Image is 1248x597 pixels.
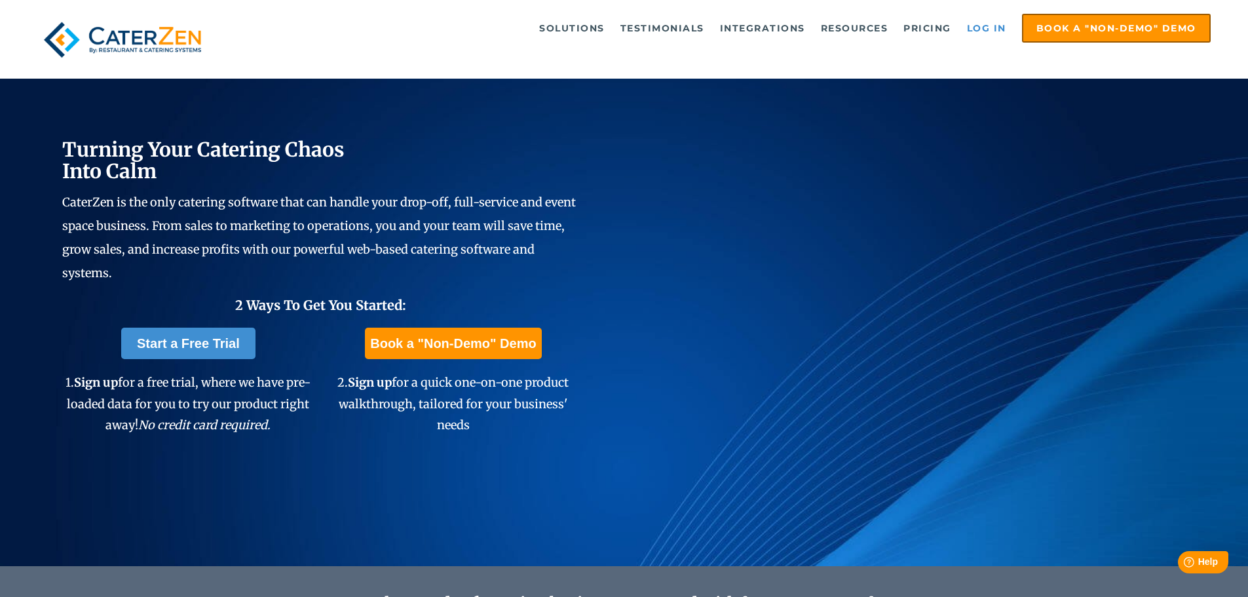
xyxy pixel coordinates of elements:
[348,375,392,390] span: Sign up
[62,195,576,280] span: CaterZen is the only catering software that can handle your drop-off, full-service and event spac...
[138,417,271,433] em: No credit card required.
[1022,14,1211,43] a: Book a "Non-Demo" Demo
[365,328,541,359] a: Book a "Non-Demo" Demo
[62,137,345,183] span: Turning Your Catering Chaos Into Calm
[814,15,895,41] a: Resources
[66,375,311,433] span: 1. for a free trial, where we have pre-loaded data for you to try our product right away!
[121,328,255,359] a: Start a Free Trial
[235,297,406,313] span: 2 Ways To Get You Started:
[960,15,1013,41] a: Log in
[238,14,1211,43] div: Navigation Menu
[614,15,711,41] a: Testimonials
[897,15,958,41] a: Pricing
[1131,546,1234,583] iframe: Help widget launcher
[337,375,569,433] span: 2. for a quick one-on-one product walkthrough, tailored for your business' needs
[37,14,208,66] img: caterzen
[74,375,118,390] span: Sign up
[533,15,611,41] a: Solutions
[713,15,812,41] a: Integrations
